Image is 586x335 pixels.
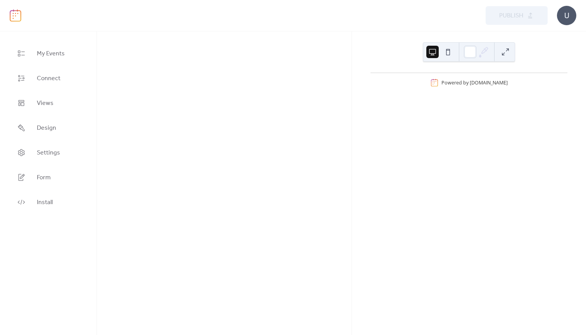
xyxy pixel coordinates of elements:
[37,173,51,182] span: Form
[37,99,53,108] span: Views
[10,9,21,22] img: logo
[441,79,508,86] div: Powered by
[12,93,85,113] a: Views
[37,198,53,207] span: Install
[12,192,85,213] a: Install
[12,142,85,163] a: Settings
[557,6,576,25] div: U
[37,124,56,133] span: Design
[37,49,65,58] span: My Events
[12,167,85,188] a: Form
[37,148,60,158] span: Settings
[12,117,85,138] a: Design
[37,74,60,83] span: Connect
[12,68,85,89] a: Connect
[12,43,85,64] a: My Events
[470,79,508,86] a: [DOMAIN_NAME]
